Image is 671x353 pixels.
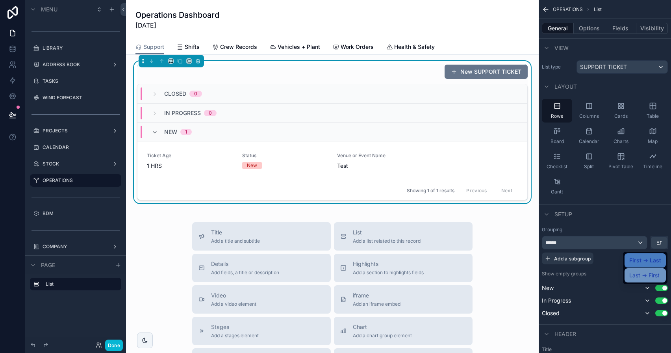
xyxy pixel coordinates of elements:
span: Add a stages element [211,333,259,339]
span: Vehicles + Plant [278,43,320,51]
span: Add a list related to this record [353,238,421,244]
button: StagesAdd a stages element [192,317,331,345]
span: Add a chart group element [353,333,412,339]
span: List [353,229,421,236]
span: Last -> First [629,271,660,280]
div: 1 [185,129,187,135]
span: Highlights [353,260,424,268]
span: Add a video element [211,301,256,307]
span: Support [143,43,164,51]
button: VideoAdd a video element [192,285,331,314]
span: 1 HRS [147,162,233,170]
span: Crew Records [220,43,257,51]
a: Health & Safety [386,40,435,56]
span: Chart [353,323,412,331]
span: Title [211,229,260,236]
span: Closed [164,90,186,98]
span: Add fields, a title or description [211,269,279,276]
button: TitleAdd a title and subtitle [192,222,331,251]
button: ChartAdd a chart group element [334,317,473,345]
span: Stages [211,323,259,331]
button: New SUPPORT TICKET [445,65,528,79]
span: Test [337,162,423,170]
a: Ticket Age1 HRSStatusNewVenue or Event NameTest [137,141,527,181]
span: New [164,128,177,136]
button: HighlightsAdd a section to highlights fields [334,254,473,282]
button: DetailsAdd fields, a title or description [192,254,331,282]
span: Venue or Event Name [337,152,423,159]
a: Work Orders [333,40,374,56]
span: Details [211,260,279,268]
span: In Progress [164,109,201,117]
div: 0 [209,110,212,116]
span: Health & Safety [394,43,435,51]
h1: Operations Dashboard [135,9,219,20]
a: Vehicles + Plant [270,40,320,56]
span: Add a section to highlights fields [353,269,424,276]
a: Shifts [177,40,200,56]
div: New [247,162,257,169]
span: First -> Last [629,256,661,265]
span: iframe [353,292,400,299]
span: Status [242,152,328,159]
span: Showing 1 of 1 results [407,188,454,194]
span: Add an iframe embed [353,301,400,307]
button: iframeAdd an iframe embed [334,285,473,314]
span: [DATE] [135,20,219,30]
button: ListAdd a list related to this record [334,222,473,251]
a: Support [135,40,164,55]
div: 0 [194,91,197,97]
span: Add a title and subtitle [211,238,260,244]
a: Crew Records [212,40,257,56]
span: Ticket Age [147,152,233,159]
span: Video [211,292,256,299]
span: Shifts [185,43,200,51]
span: Work Orders [341,43,374,51]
